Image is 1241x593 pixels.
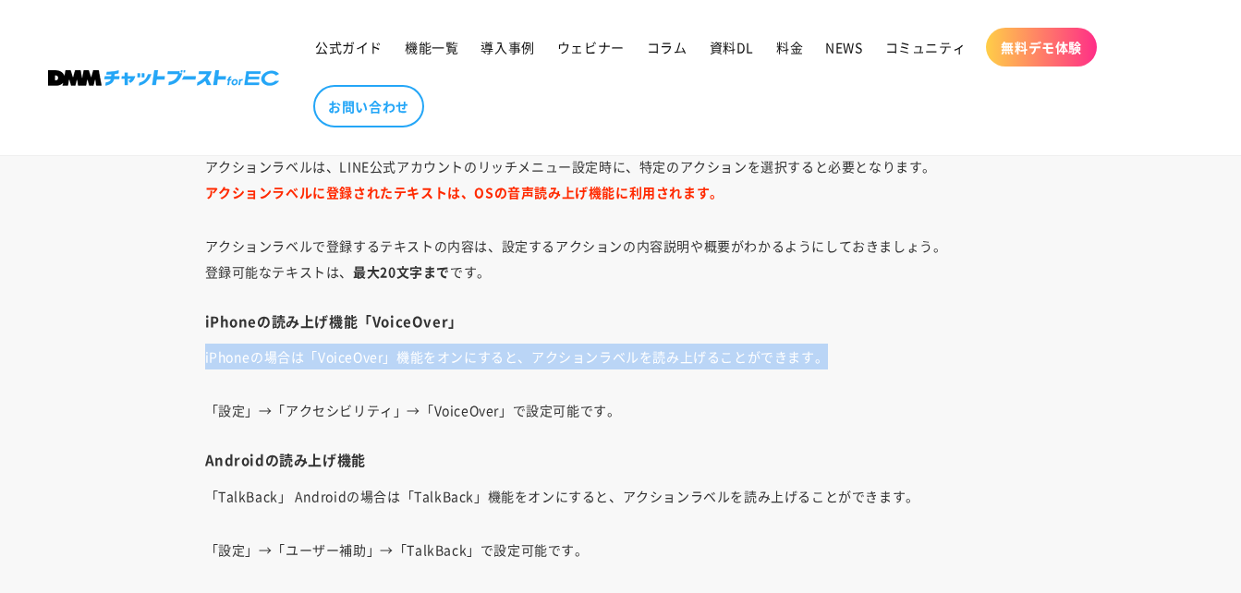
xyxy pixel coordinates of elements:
[885,39,967,55] span: コミュニティ
[776,39,803,55] span: 料金
[205,483,1037,509] p: 「TalkBack」 Androidの場合は「TalkBack」機能をオンにすると、アクションラベルを読み上げることができます。
[636,28,699,67] a: コラム
[481,39,534,55] span: 導入事例
[205,183,724,201] strong: アクションラベルに登録されたテキストは、OSの音声読み上げ機能に利用されます。
[405,39,458,55] span: 機能一覧
[647,39,687,55] span: コラム
[353,262,450,281] strong: 最大20文字まで
[304,28,394,67] a: 公式ガイド
[205,233,1037,284] p: アクションラベルで登録するテキストの内容は、設定するアクションの内容説明や概要がわかるようにしておきましょう。 登録可能なテキストは、 です。
[710,39,754,55] span: 資料DL
[205,397,1037,423] p: 「設定」→「アクセシビリティ」→「VoiceOver」で設定可能です。
[557,39,625,55] span: ウェビナー
[986,28,1097,67] a: 無料デモ体験
[1001,39,1082,55] span: 無料デモ体験
[469,28,545,67] a: 導入事例
[699,28,765,67] a: 資料DL
[825,39,862,55] span: NEWS
[328,98,409,115] span: お問い合わせ
[205,344,1037,369] p: iPhoneの場合は「VoiceOver」機能をオンにすると、アクションラベルを読み上げることができます。
[205,312,1037,331] h4: iPhoneの読み上げ機能「VoiceOver」
[205,153,1037,205] p: アクションラベルは、LINE公式アカウントのリッチメニュー設定時に、特定のアクションを選択すると必要となります。
[814,28,873,67] a: NEWS
[48,70,279,86] img: 株式会社DMM Boost
[315,39,383,55] span: 公式ガイド
[205,451,1037,469] h4: Androidの読み上げ機能
[394,28,469,67] a: 機能一覧
[874,28,978,67] a: コミュニティ
[546,28,636,67] a: ウェビナー
[765,28,814,67] a: 料金
[205,537,1037,588] p: 「設定」→「ユーザー補助」→「TalkBack」で設定可能です。
[313,85,424,127] a: お問い合わせ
